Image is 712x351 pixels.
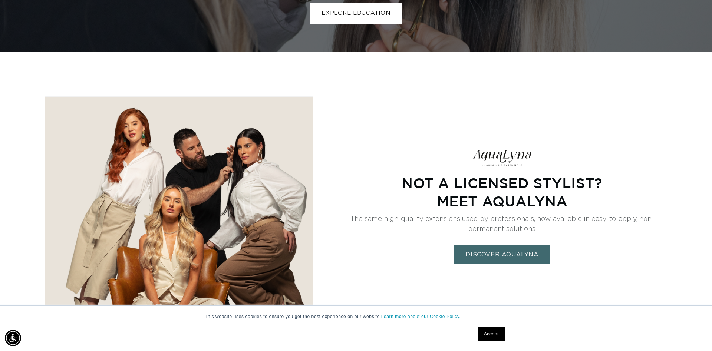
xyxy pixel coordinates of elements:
[381,314,461,319] a: Learn more about our Cookie Policy.
[5,330,21,346] div: Accessibility Menu
[472,149,533,166] img: logo
[402,173,603,210] p: Not a Licensed stylist? Meet Aqualyna
[337,214,667,234] p: The same high-quality extensions used by professionals, now available in easy-to-apply, non-perma...
[478,327,505,341] a: Accept
[454,245,550,264] a: DISCOVER AQUALYNA
[675,315,712,351] iframe: Chat Widget
[205,313,507,320] p: This website uses cookies to ensure you get the best experience on our website.
[310,3,401,24] a: EXPLORE EDUCATION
